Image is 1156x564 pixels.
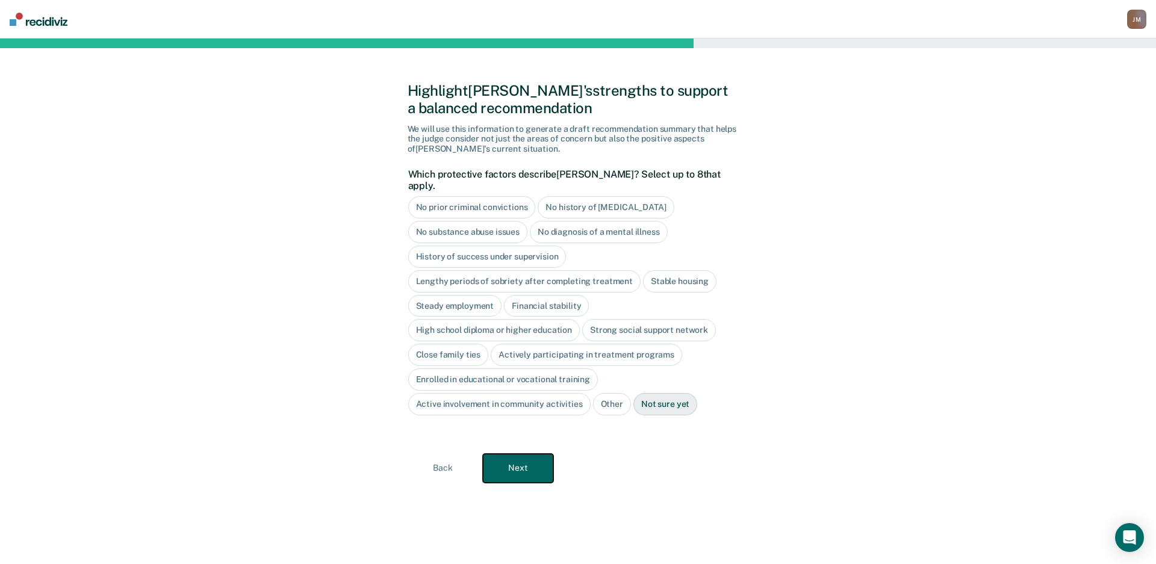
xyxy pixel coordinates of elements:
[530,221,668,243] div: No diagnosis of a mental illness
[408,124,749,154] div: We will use this information to generate a draft recommendation summary that helps the judge cons...
[538,196,674,218] div: No history of [MEDICAL_DATA]
[643,270,716,293] div: Stable housing
[408,319,580,341] div: High school diploma or higher education
[593,393,631,415] div: Other
[1115,523,1144,552] div: Open Intercom Messenger
[1127,10,1146,29] button: JM
[408,368,598,391] div: Enrolled in educational or vocational training
[504,295,589,317] div: Financial stability
[1127,10,1146,29] div: J M
[10,13,67,26] img: Recidiviz
[408,82,749,117] div: Highlight [PERSON_NAME]'s strengths to support a balanced recommendation
[408,454,478,483] button: Back
[408,295,502,317] div: Steady employment
[408,270,641,293] div: Lengthy periods of sobriety after completing treatment
[408,196,536,218] div: No prior criminal convictions
[483,454,553,483] button: Next
[408,393,591,415] div: Active involvement in community activities
[582,319,716,341] div: Strong social support network
[408,344,489,366] div: Close family ties
[408,169,742,191] label: Which protective factors describe [PERSON_NAME] ? Select up to 8 that apply.
[408,221,528,243] div: No substance abuse issues
[491,344,682,366] div: Actively participating in treatment programs
[633,393,697,415] div: Not sure yet
[408,246,567,268] div: History of success under supervision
